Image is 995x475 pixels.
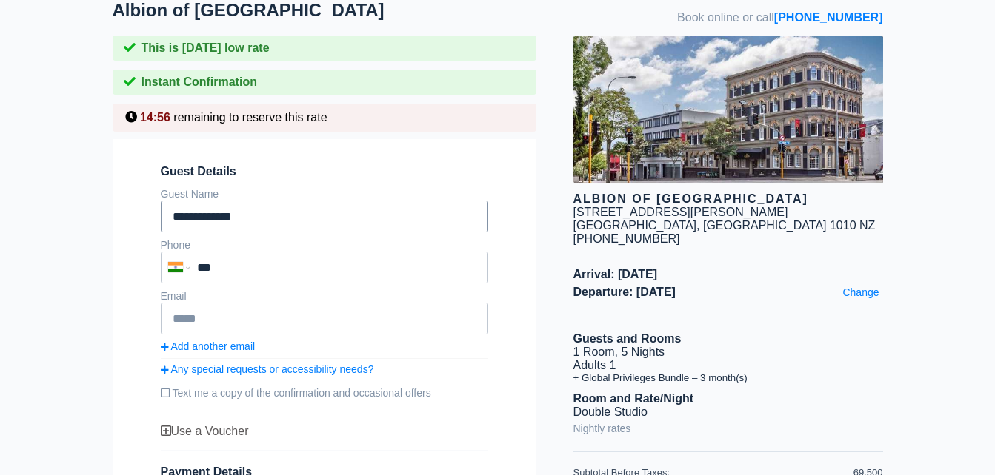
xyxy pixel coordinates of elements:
[573,36,883,183] img: hotel image
[161,290,187,302] label: Email
[573,206,788,219] div: [STREET_ADDRESS][PERSON_NAME]
[161,425,488,438] div: Use a Voucher
[161,188,219,200] label: Guest Name
[161,239,190,251] label: Phone
[677,11,882,24] span: Book online or call
[774,11,883,24] a: [PHONE_NUMBER]
[573,405,883,419] li: Double Studio
[113,36,536,61] div: This is [DATE] low rate
[703,219,827,232] span: [GEOGRAPHIC_DATA]
[161,381,488,405] label: Text me a copy of the confirmation and occasional offers
[573,286,883,299] span: Departure: [DATE]
[573,232,883,246] div: [PHONE_NUMBER]
[573,419,631,438] a: Nightly rates
[573,372,883,383] li: + Global Privileges Bundle – 3 month(s)
[573,219,700,232] span: [GEOGRAPHIC_DATA],
[173,111,327,124] span: remaining to reserve this rate
[573,268,883,281] span: Arrival: [DATE]
[161,165,488,178] span: Guest Details
[573,392,694,405] b: Room and Rate/Night
[859,219,875,232] span: NZ
[573,332,682,345] b: Guests and Rooms
[113,70,536,95] div: Instant Confirmation
[573,359,883,372] li: Adults 1
[162,253,193,282] div: India (भारत): +91
[161,363,488,375] a: Any special requests or accessibility needs?
[839,283,882,302] a: Change
[161,340,488,352] a: Add another email
[140,111,170,124] span: 14:56
[573,192,883,206] div: Albion of [GEOGRAPHIC_DATA]
[573,346,883,359] li: 1 Room, 5 Nights
[830,219,856,232] span: 1010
